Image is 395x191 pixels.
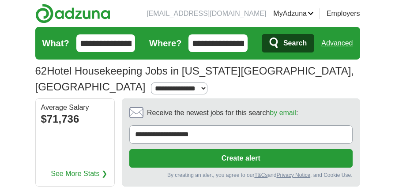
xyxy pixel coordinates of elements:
[129,171,353,179] div: By creating an alert, you agree to our and , and Cookie Use.
[147,8,266,19] li: [EMAIL_ADDRESS][DOMAIN_NAME]
[149,37,181,50] label: Where?
[35,4,110,23] img: Adzuna logo
[35,65,354,93] h1: Hotel Housekeeping Jobs in [US_STATE][GEOGRAPHIC_DATA], [GEOGRAPHIC_DATA]
[51,169,107,179] a: See More Stats ❯
[283,34,307,52] span: Search
[270,109,296,116] a: by email
[321,34,353,52] a: Advanced
[129,149,353,168] button: Create alert
[41,111,109,127] div: $71,736
[327,8,360,19] a: Employers
[262,34,314,52] button: Search
[41,104,109,111] div: Average Salary
[35,63,47,79] span: 62
[254,172,267,178] a: T&Cs
[42,37,69,50] label: What?
[276,172,310,178] a: Privacy Notice
[147,108,298,118] span: Receive the newest jobs for this search :
[273,8,314,19] a: MyAdzuna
